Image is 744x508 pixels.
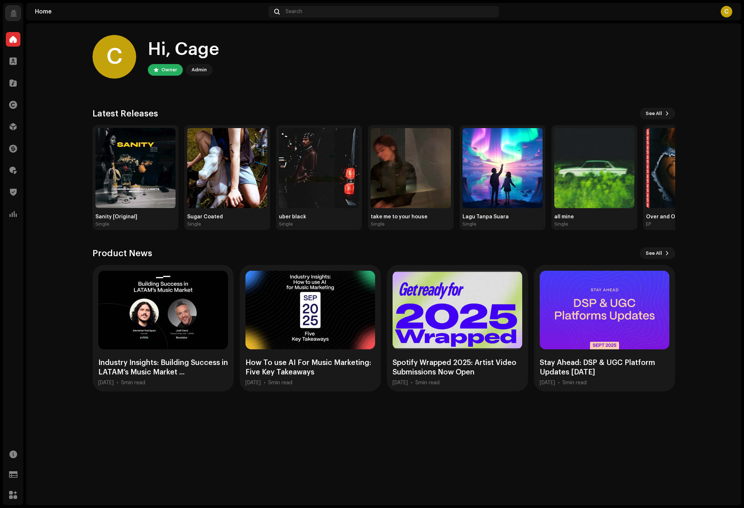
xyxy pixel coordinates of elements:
span: Search [286,9,302,15]
button: See All [640,247,675,259]
div: [DATE] [393,380,408,386]
div: • [264,380,265,386]
div: Industry Insights: Building Success in LATAM’s Music Market ... [98,358,228,377]
h3: Latest Releases [92,108,158,119]
h3: Product News [92,247,152,259]
div: EP [646,221,651,227]
span: See All [646,106,662,121]
div: 5 [416,380,440,386]
div: • [117,380,118,386]
div: 5 [268,380,292,386]
div: 5 [121,380,145,386]
div: Sugar Coated [187,214,267,220]
span: See All [646,246,662,261]
div: [DATE] [98,380,114,386]
div: take me to your house [371,214,451,220]
img: c8356843-dece-4f5f-b34c-7d4ce6f4595e [371,128,451,208]
div: • [558,380,560,386]
img: 1cc69898-2de9-44ef-9530-36a392d8e8a7 [187,128,267,208]
div: How To use AI For Music Marketing: Five Key Takeaways [245,358,375,377]
span: min read [418,380,440,385]
button: See All [640,108,675,119]
div: Single [462,221,476,227]
div: Stay Ahead: DSP & UGC Platform Updates [DATE] [540,358,669,377]
div: Sanity [Original] [95,214,176,220]
div: Home [35,9,265,15]
span: min read [124,380,145,385]
div: [DATE] [245,380,261,386]
div: Single [554,221,568,227]
div: Single [371,221,385,227]
div: 5 [563,380,587,386]
img: 1f07ab2b-0c3e-43e1-87fa-f4295ae1afc1 [95,128,176,208]
div: Single [95,221,109,227]
img: 5f564c66-577b-4055-bf30-6495ea441487 [462,128,543,208]
div: uber black [279,214,359,220]
div: Admin [192,66,207,74]
div: Single [187,221,201,227]
div: all mine [554,214,634,220]
img: 7678bd04-b3b2-4a96-8f4e-6c2a5fad68e5 [646,128,726,208]
img: 4f9b755f-e365-48fd-91ad-5bb047d5b02b [279,128,359,208]
div: Single [279,221,293,227]
div: [DATE] [540,380,555,386]
span: min read [271,380,292,385]
div: Spotify Wrapped 2025: Artist Video Submissions Now Open [393,358,522,377]
div: Hi, Cage [148,38,219,61]
div: • [411,380,413,386]
span: min read [566,380,587,385]
div: Owner [161,66,177,74]
div: C [721,6,732,17]
div: Over and Over and Over... Again [646,214,726,220]
div: Lagu Tanpa Suara [462,214,543,220]
img: 41a3697c-2ee6-4923-b066-8d8b149ff179 [554,128,634,208]
div: C [92,35,136,79]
